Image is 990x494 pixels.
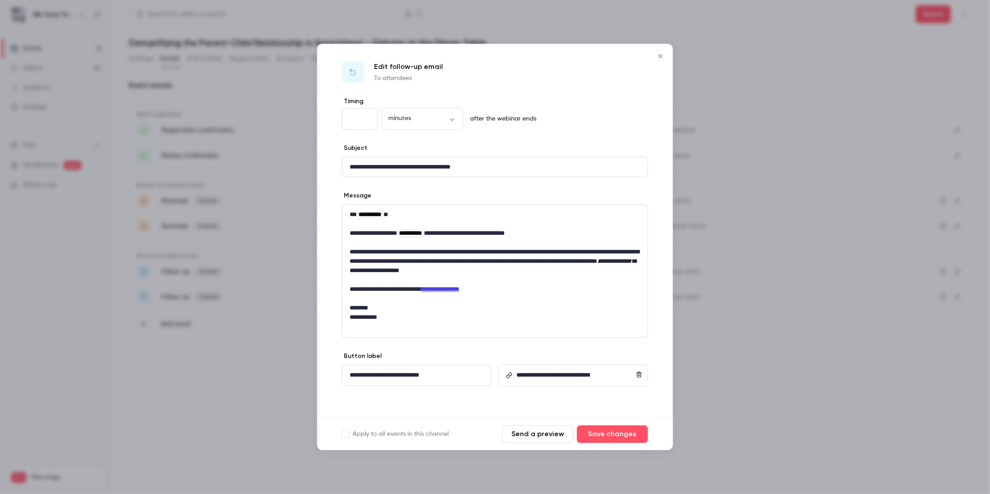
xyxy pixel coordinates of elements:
[467,114,536,123] p: after the webinar ends
[342,430,449,439] label: Apply to all events in this channel
[374,74,443,83] p: To attendees
[342,144,367,153] label: Subject
[652,47,669,65] button: Close
[374,61,443,72] p: Edit follow-up email
[342,205,648,328] div: editor
[381,114,463,123] div: minutes
[342,192,371,201] label: Message
[342,97,648,106] label: Timing
[502,426,573,443] button: Send a preview
[342,157,648,177] div: editor
[342,352,382,361] label: Button label
[342,365,491,386] div: editor
[577,426,648,443] button: Save changes
[513,365,647,386] div: editor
